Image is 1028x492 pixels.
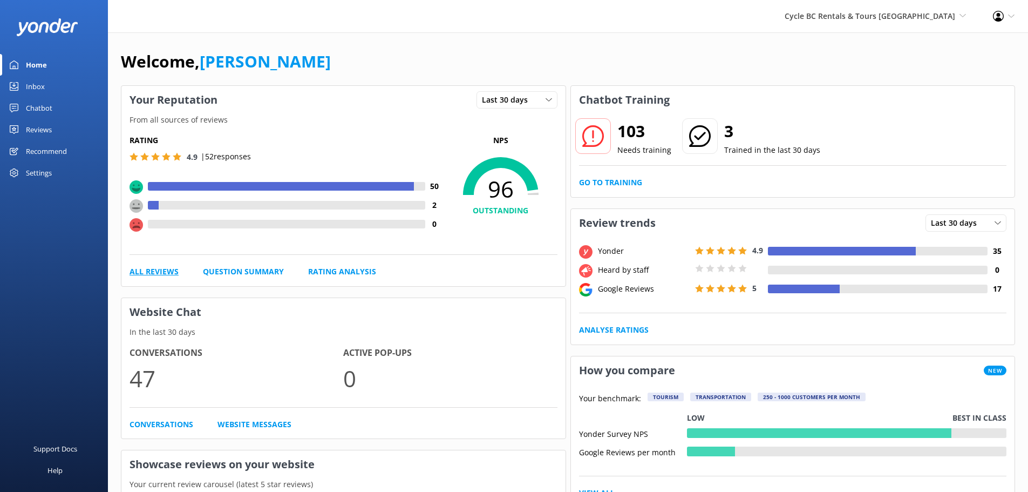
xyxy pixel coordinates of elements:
h4: Active Pop-ups [343,346,557,360]
h3: Your Reputation [121,86,226,114]
a: All Reviews [130,266,179,278]
div: Google Reviews per month [579,447,687,456]
div: Heard by staff [595,264,692,276]
div: Reviews [26,119,52,140]
p: Low [687,412,705,424]
span: Last 30 days [931,217,983,229]
h3: Chatbot Training [571,86,678,114]
div: Help [47,460,63,481]
div: Support Docs [33,438,77,460]
h4: 0 [988,264,1006,276]
h5: Rating [130,134,444,146]
div: Recommend [26,140,67,162]
span: New [984,366,1006,375]
h3: Showcase reviews on your website [121,450,566,478]
h1: Welcome, [121,49,331,75]
h3: How you compare [571,356,683,385]
a: Rating Analysis [308,266,376,278]
p: Best in class [952,412,1006,424]
div: Yonder Survey NPS [579,428,687,438]
h4: 2 [425,199,444,211]
div: Transportation [690,393,751,401]
h2: 3 [724,118,820,144]
div: Yonder [595,245,692,257]
h3: Review trends [571,209,664,237]
p: NPS [444,134,557,146]
div: Google Reviews [595,283,692,295]
p: Needs training [617,144,671,156]
span: 4.9 [187,152,198,162]
p: Your benchmark: [579,393,641,406]
h4: 17 [988,283,1006,295]
a: Conversations [130,419,193,430]
h4: 50 [425,180,444,192]
span: Last 30 days [482,94,534,106]
p: From all sources of reviews [121,114,566,126]
span: Cycle BC Rentals & Tours [GEOGRAPHIC_DATA] [785,11,955,21]
a: Question Summary [203,266,284,278]
div: Home [26,54,47,76]
div: Inbox [26,76,45,97]
h4: Conversations [130,346,343,360]
div: Tourism [648,393,684,401]
p: Trained in the last 30 days [724,144,820,156]
a: Go to Training [579,177,642,188]
p: | 52 responses [201,151,251,163]
div: 250 - 1000 customers per month [758,393,866,401]
div: Chatbot [26,97,52,119]
a: Analyse Ratings [579,324,649,336]
p: 47 [130,360,343,396]
h4: 0 [425,218,444,230]
span: 4.9 [752,245,763,255]
img: yonder-white-logo.png [16,18,78,36]
p: Your current review carousel (latest 5 star reviews) [121,478,566,490]
span: 5 [752,283,757,293]
p: In the last 30 days [121,326,566,338]
h4: OUTSTANDING [444,205,557,217]
p: 0 [343,360,557,396]
div: Settings [26,162,52,184]
h2: 103 [617,118,671,144]
a: [PERSON_NAME] [200,50,331,72]
h3: Website Chat [121,298,566,326]
span: 96 [444,176,557,203]
h4: 35 [988,245,1006,257]
a: Website Messages [217,419,291,430]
